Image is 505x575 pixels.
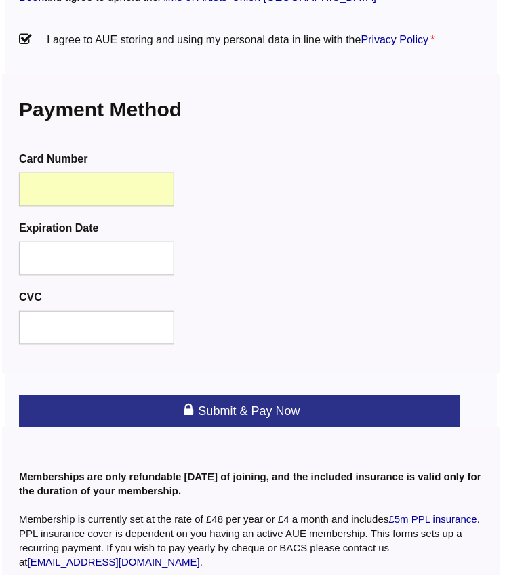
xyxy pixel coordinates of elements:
[28,251,165,266] iframe: Secure expiration date input frame
[28,556,200,568] a: [EMAIL_ADDRESS][DOMAIN_NAME]
[28,320,165,335] iframe: Secure CVC input frame
[19,471,481,496] b: Memberships are only refundable [DATE] of joining, and the included insurance is valid only for t...
[19,513,480,568] span: Membership is currently set at the rate of £48 per year or £4 a month and includes . PPL insuranc...
[19,219,483,237] label: Expiration Date
[28,182,165,197] iframe: Secure card number input frame
[19,395,460,427] a: Submit & Pay Now
[361,34,428,45] a: Privacy Policy
[388,513,477,525] a: £5m PPL insurance
[19,150,483,168] label: Card Number
[19,30,483,49] label: I agree to AUE storing and using my personal data in line with the
[19,288,483,306] label: CVC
